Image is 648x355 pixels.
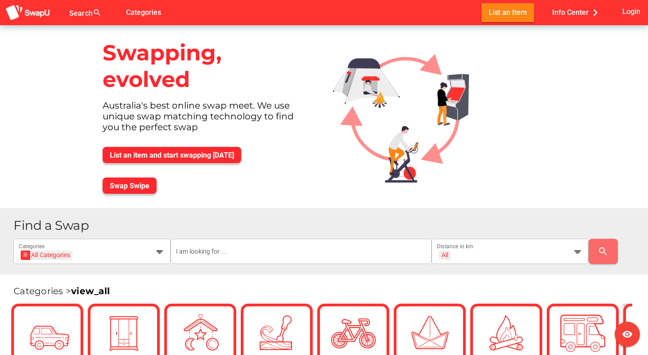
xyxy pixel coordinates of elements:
span: Categories > [13,286,110,296]
i: chevron_right [589,6,602,19]
button: Categories [119,3,168,22]
h1: Find a Swap [13,219,641,232]
div: All [441,251,448,259]
button: Login [621,3,643,20]
img: Graphic.svg [326,25,491,193]
button: List an Item [481,3,534,22]
input: I am looking for ... [176,239,427,264]
span: Info Center [552,5,602,20]
div: All Categories [23,250,70,260]
i: false [112,7,123,18]
span: Categories [126,5,161,20]
i: search [598,246,608,257]
a: view_all [71,286,110,296]
div: Swapping, evolved [95,32,319,100]
div: Australia's best online swap meet. We use unique swap matching technology to find you the perfect... [95,100,319,140]
span: List an item and start swapping [DATE] [110,151,234,159]
a: Categories [119,8,168,16]
span: Swap Swipe [110,182,149,190]
span: List an Item [489,6,527,18]
img: aSD8y5uGLpzPJLYTcYcjNu3laj1c05W5KWf0Ds+Za8uybjssssuu+yyyy677LKX2n+PWMSDJ9a87AAAAABJRU5ErkJggg== [5,5,50,21]
button: List an item and start swapping [DATE] [103,147,241,163]
i: visibility [622,329,633,340]
button: Swap Swipe [103,177,157,194]
button: Info Center [545,3,609,22]
span: Login [622,5,640,18]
